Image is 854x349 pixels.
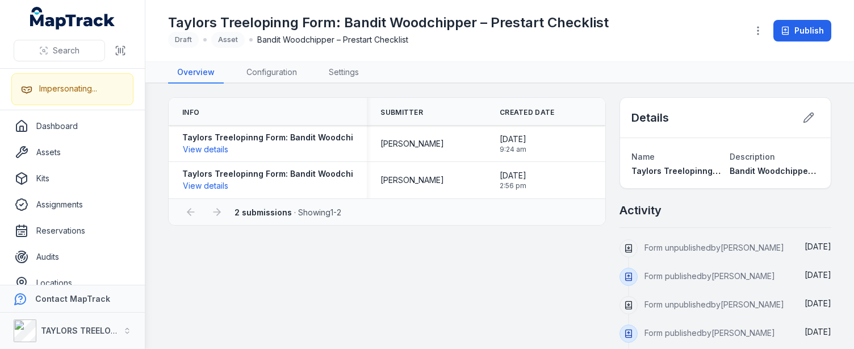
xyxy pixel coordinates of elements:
[631,110,669,126] h2: Details
[182,180,229,192] button: View details
[168,62,224,84] a: Overview
[380,174,444,186] span: [PERSON_NAME]
[500,108,555,117] span: Created Date
[805,298,831,308] time: 01/09/2025, 2:36:41 pm
[805,270,831,280] time: 01/09/2025, 2:52:23 pm
[9,272,136,294] a: Locations
[773,20,831,41] button: Publish
[9,115,136,138] a: Dashboard
[257,34,408,45] span: Bandit Woodchipper – Prestart Checklist
[644,300,784,309] span: Form unpublished by [PERSON_NAME]
[14,40,105,61] button: Search
[9,193,136,216] a: Assignments
[805,270,831,280] span: [DATE]
[9,141,136,164] a: Assets
[500,170,526,181] span: [DATE]
[168,32,199,48] div: Draft
[631,152,655,161] span: Name
[41,326,136,335] strong: TAYLORS TREELOPPING
[805,298,831,308] span: [DATE]
[182,168,453,180] strong: Taylors Treelopinng Form: Bandit Woodchipper – Prestart Checklist
[730,152,775,161] span: Description
[168,14,609,32] h1: Taylors Treelopinng Form: Bandit Woodchipper – Prestart Checklist
[619,202,662,218] h2: Activity
[182,143,229,156] button: View details
[9,246,136,268] a: Audits
[237,62,306,84] a: Configuration
[235,207,292,217] strong: 2 submissions
[805,327,831,336] span: [DATE]
[53,45,79,56] span: Search
[320,62,368,84] a: Settings
[805,242,831,251] time: 01/09/2025, 2:54:05 pm
[500,134,526,145] span: [DATE]
[380,138,444,149] span: [PERSON_NAME]
[644,328,775,338] span: Form published by [PERSON_NAME]
[9,167,136,190] a: Kits
[805,242,831,251] span: [DATE]
[35,294,110,304] strong: Contact MapTrack
[644,243,784,252] span: Form unpublished by [PERSON_NAME]
[30,7,115,30] a: MapTrack
[500,181,526,190] span: 2:56 pm
[182,132,453,143] strong: Taylors Treelopinng Form: Bandit Woodchipper – Prestart Checklist
[182,108,199,117] span: Info
[39,83,97,94] div: Impersonating...
[380,108,423,117] span: Submitter
[500,145,526,154] span: 9:24 am
[235,207,341,217] span: · Showing 1 - 2
[500,134,526,154] time: 01/09/2025, 9:24:08 am
[805,327,831,336] time: 01/09/2025, 2:36:34 pm
[644,271,775,281] span: Form published by [PERSON_NAME]
[211,32,245,48] div: Asset
[500,170,526,190] time: 28/08/2025, 2:56:32 pm
[9,219,136,242] a: Reservations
